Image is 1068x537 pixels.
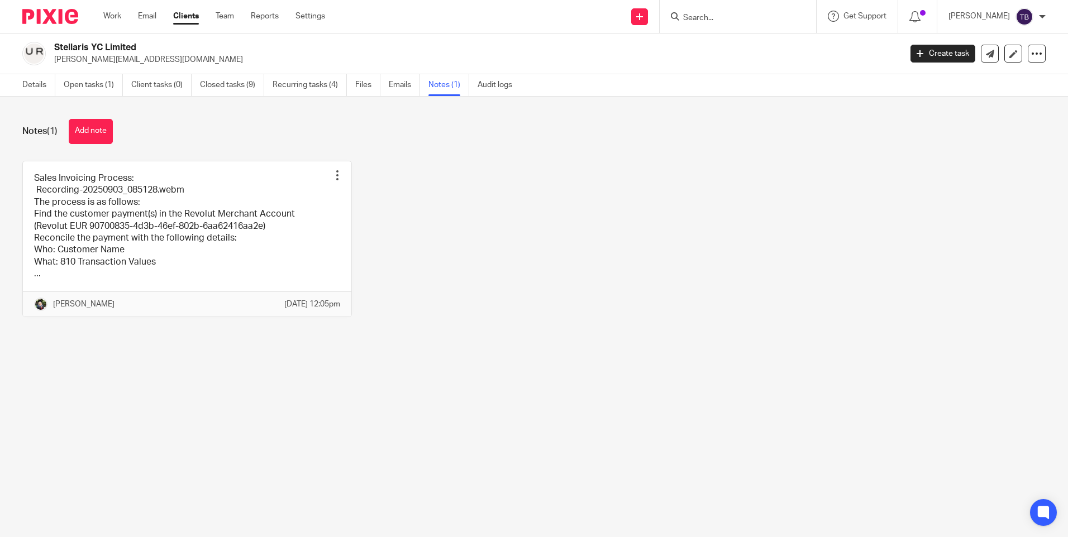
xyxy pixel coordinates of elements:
a: Details [22,74,55,96]
a: Email [138,11,156,22]
a: Clients [173,11,199,22]
a: Files [355,74,380,96]
h2: Stellaris YC Limited [54,42,726,54]
span: Get Support [843,12,886,20]
a: Open tasks (1) [64,74,123,96]
img: Logo.png [22,42,46,65]
a: Reports [251,11,279,22]
p: [PERSON_NAME] [53,299,115,310]
a: Recurring tasks (4) [273,74,347,96]
a: Create task [910,45,975,63]
a: Notes (1) [428,74,469,96]
img: svg%3E [1015,8,1033,26]
h1: Notes [22,126,58,137]
a: Settings [295,11,325,22]
button: Add note [69,119,113,144]
p: [DATE] 12:05pm [284,299,340,310]
a: Closed tasks (9) [200,74,264,96]
a: Team [216,11,234,22]
a: Emails [389,74,420,96]
a: Work [103,11,121,22]
a: Client tasks (0) [131,74,192,96]
input: Search [682,13,783,23]
img: Jade.jpeg [34,298,47,311]
span: (1) [47,127,58,136]
a: Audit logs [478,74,521,96]
p: [PERSON_NAME][EMAIL_ADDRESS][DOMAIN_NAME] [54,54,894,65]
p: [PERSON_NAME] [948,11,1010,22]
img: Pixie [22,9,78,24]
